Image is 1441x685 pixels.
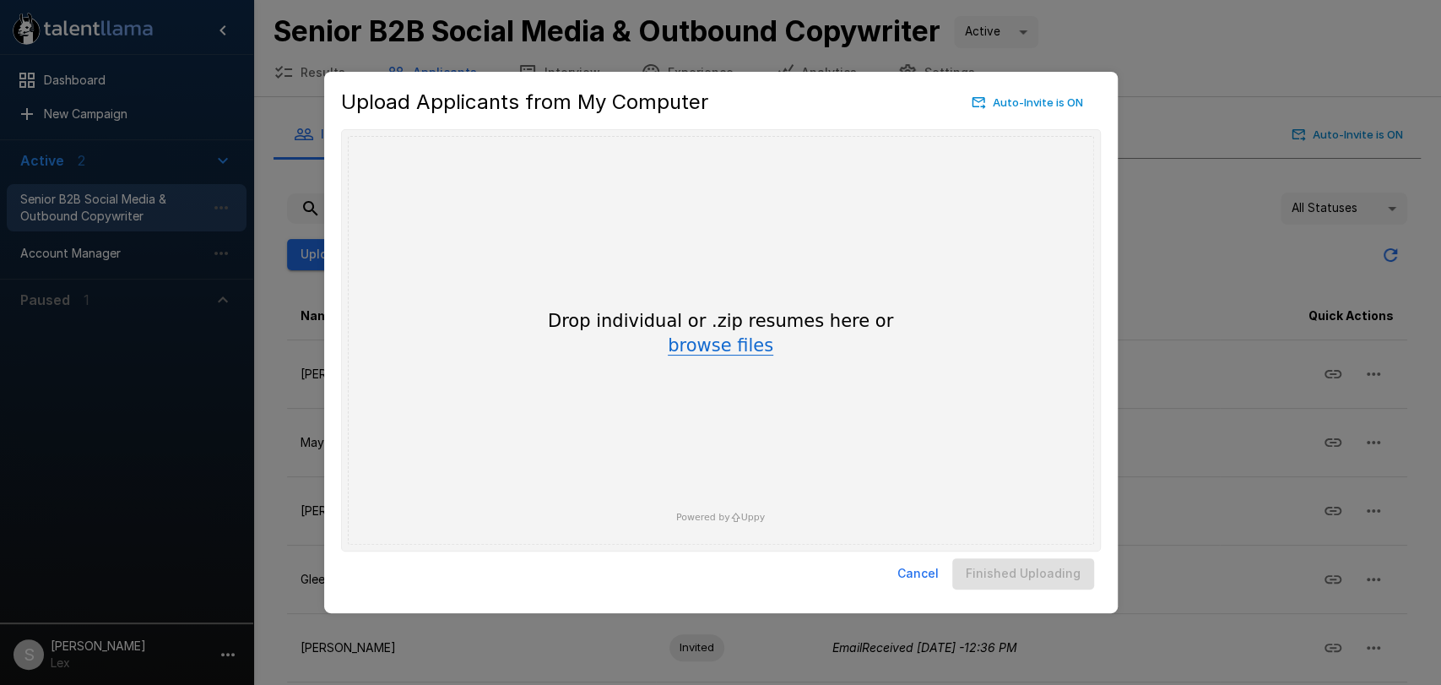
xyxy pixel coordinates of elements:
a: Powered byUppy [676,512,765,522]
div: Uppy Dashboard [341,129,1101,552]
button: browse files [668,337,773,356]
button: Cancel [891,558,945,590]
span: Uppy [741,512,766,523]
button: Auto-Invite is ON [968,90,1087,116]
h5: Upload Applicants from My Computer [341,89,708,116]
div: Drop individual or .zip resumes here or [518,309,924,357]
